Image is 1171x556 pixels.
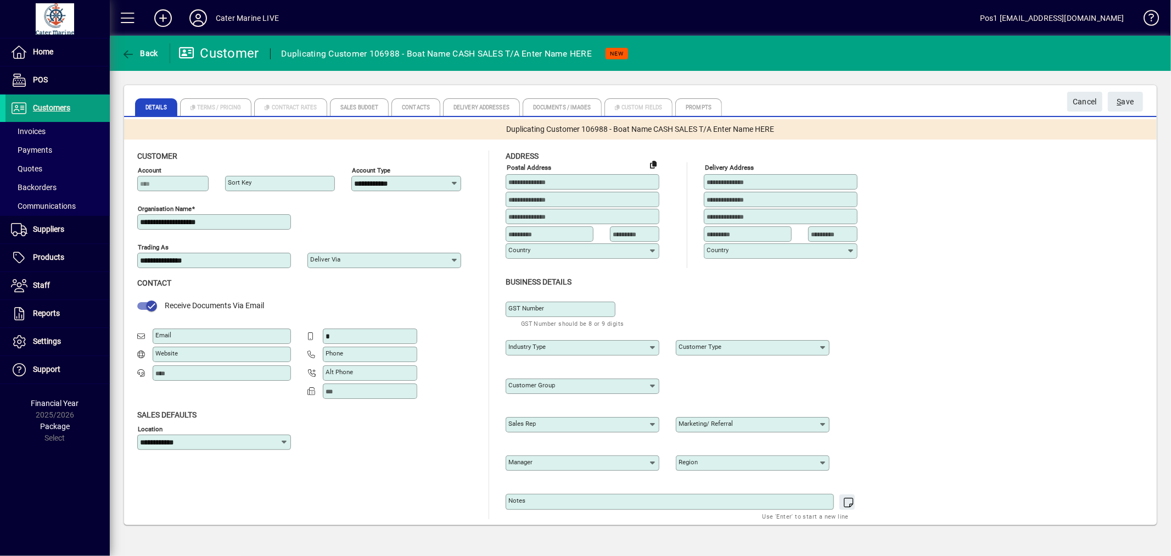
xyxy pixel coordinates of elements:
[5,216,110,243] a: Suppliers
[33,281,50,290] span: Staff
[11,164,42,173] span: Quotes
[5,197,110,215] a: Communications
[138,166,161,174] mat-label: Account
[155,331,171,339] mat-label: Email
[707,246,729,254] mat-label: Country
[1067,92,1102,112] button: Cancel
[508,304,544,312] mat-label: GST Number
[980,9,1124,27] div: Pos1 [EMAIL_ADDRESS][DOMAIN_NAME]
[5,38,110,66] a: Home
[1073,93,1097,111] span: Cancel
[11,146,52,154] span: Payments
[5,300,110,327] a: Reports
[5,159,110,178] a: Quotes
[1135,2,1157,38] a: Knowledge Base
[33,225,64,233] span: Suppliers
[1108,92,1143,112] button: Save
[352,166,390,174] mat-label: Account Type
[508,381,555,389] mat-label: Customer group
[679,343,721,351] mat-label: Customer type
[138,243,169,251] mat-label: Trading as
[137,279,171,287] span: Contact
[5,272,110,299] a: Staff
[5,122,110,141] a: Invoices
[11,183,57,192] span: Backorders
[33,365,60,374] span: Support
[138,425,163,432] mat-label: Location
[507,124,775,135] span: Duplicating Customer 106988 - Boat Name CASH SALES T/A Enter Name HERE
[178,45,259,62] div: Customer
[679,420,733,427] mat-label: Marketing/ Referral
[508,246,530,254] mat-label: Country
[282,45,592,63] div: Duplicating Customer 106988 - Boat Name CASH SALES T/A Enter Name HERE
[5,356,110,383] a: Support
[181,8,216,28] button: Profile
[145,8,181,28] button: Add
[11,127,46,136] span: Invoices
[645,155,662,173] button: Copy to Delivery address
[326,368,353,376] mat-label: Alt Phone
[763,510,849,522] mat-hint: Use 'Enter' to start a new line
[137,410,197,419] span: Sales defaults
[5,141,110,159] a: Payments
[679,458,698,466] mat-label: Region
[40,422,70,431] span: Package
[121,49,158,58] span: Back
[137,152,177,160] span: Customer
[33,337,61,346] span: Settings
[155,349,178,357] mat-label: Website
[326,349,343,357] mat-label: Phone
[11,202,76,210] span: Communications
[506,277,572,286] span: Business details
[33,253,64,262] span: Products
[508,420,536,427] mat-label: Sales rep
[31,399,79,408] span: Financial Year
[1117,93,1134,111] span: ave
[165,301,264,310] span: Receive Documents Via Email
[33,75,48,84] span: POS
[33,47,53,56] span: Home
[5,328,110,355] a: Settings
[33,103,70,112] span: Customers
[521,317,624,330] mat-hint: GST Number should be 8 or 9 digits
[33,309,60,318] span: Reports
[119,43,161,63] button: Back
[310,255,340,263] mat-label: Deliver via
[508,343,546,351] mat-label: Industry type
[228,179,251,186] mat-label: Sort key
[5,244,110,271] a: Products
[1117,97,1122,106] span: S
[508,497,525,504] mat-label: Notes
[610,50,624,57] span: NEW
[5,66,110,94] a: POS
[216,9,279,27] div: Cater Marine LIVE
[110,43,170,63] app-page-header-button: Back
[5,178,110,197] a: Backorders
[506,152,539,160] span: Address
[138,205,192,213] mat-label: Organisation name
[508,458,533,466] mat-label: Manager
